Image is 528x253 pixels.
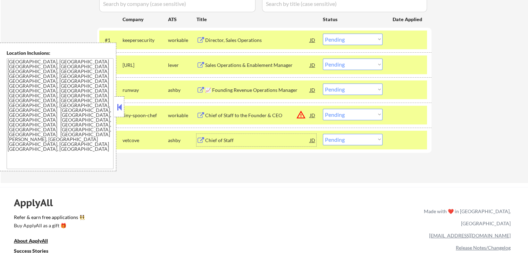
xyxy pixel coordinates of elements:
[14,215,279,222] a: Refer & earn free applications 👯‍♀️
[309,134,316,146] div: JD
[456,245,511,251] a: Release Notes/Changelog
[168,87,196,94] div: ashby
[205,87,310,94] div: 📈 Founding Revenue Operations Manager
[123,37,168,44] div: keepersecurity
[123,62,168,69] div: [URL]
[429,233,511,238] a: [EMAIL_ADDRESS][DOMAIN_NAME]
[14,197,61,209] div: ApplyAll
[168,37,196,44] div: workable
[123,16,168,23] div: Company
[168,62,196,69] div: lever
[14,237,58,246] a: About ApplyAll
[421,205,511,229] div: Made with ❤️ in [GEOGRAPHIC_DATA], [GEOGRAPHIC_DATA]
[168,16,196,23] div: ATS
[14,223,83,228] div: Buy ApplyAll as a gift 🎁
[14,238,48,244] u: About ApplyAll
[309,34,316,46] div: JD
[205,137,310,144] div: Chief of Staff
[123,87,168,94] div: runway
[7,50,114,56] div: Location Inclusions:
[205,112,310,119] div: Chief of Staff to the Founder & CEO
[168,112,196,119] div: workable
[205,62,310,69] div: Sales Operations & Enablement Manager
[14,222,83,231] a: Buy ApplyAll as a gift 🎁
[296,110,306,120] button: warning_amber
[105,37,117,44] div: #1
[196,16,316,23] div: Title
[323,13,383,25] div: Status
[309,109,316,121] div: JD
[393,16,423,23] div: Date Applied
[168,137,196,144] div: ashby
[309,59,316,71] div: JD
[123,112,168,119] div: tiny-spoon-chef
[205,37,310,44] div: Director, Sales Operations
[123,137,168,144] div: vetcove
[309,84,316,96] div: JD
